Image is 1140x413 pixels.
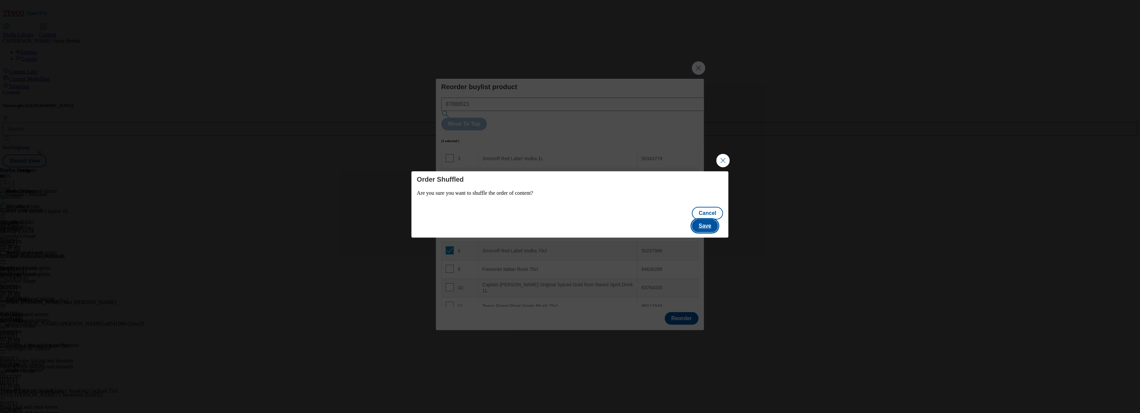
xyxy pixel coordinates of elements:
[417,190,723,196] p: Are you sure you want to shuffle the order of content?
[692,220,718,232] button: Save
[692,207,723,220] button: Cancel
[716,154,730,167] button: Close Modal
[411,171,729,238] div: Modal
[417,175,723,183] h4: Order Shuffled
